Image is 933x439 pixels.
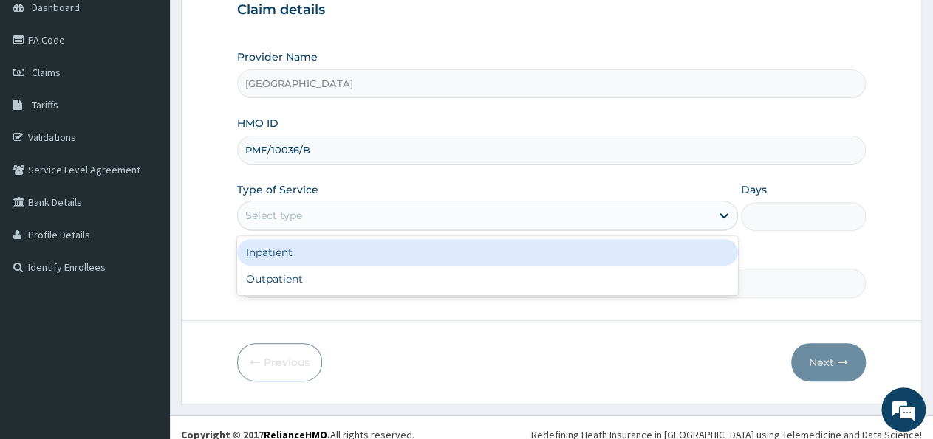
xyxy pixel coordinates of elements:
[86,128,204,277] span: We're online!
[237,116,278,131] label: HMO ID
[237,49,318,64] label: Provider Name
[27,74,60,111] img: d_794563401_company_1708531726252_794563401
[237,343,322,381] button: Previous
[237,182,318,197] label: Type of Service
[237,136,866,165] input: Enter HMO ID
[242,7,278,43] div: Minimize live chat window
[32,1,80,14] span: Dashboard
[741,182,767,197] label: Days
[32,98,58,111] span: Tariffs
[245,208,302,223] div: Select type
[7,287,281,339] textarea: Type your message and hit 'Enter'
[77,83,248,102] div: Chat with us now
[237,2,866,18] h3: Claim details
[32,66,61,79] span: Claims
[237,239,737,266] div: Inpatient
[237,266,737,292] div: Outpatient
[791,343,866,381] button: Next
